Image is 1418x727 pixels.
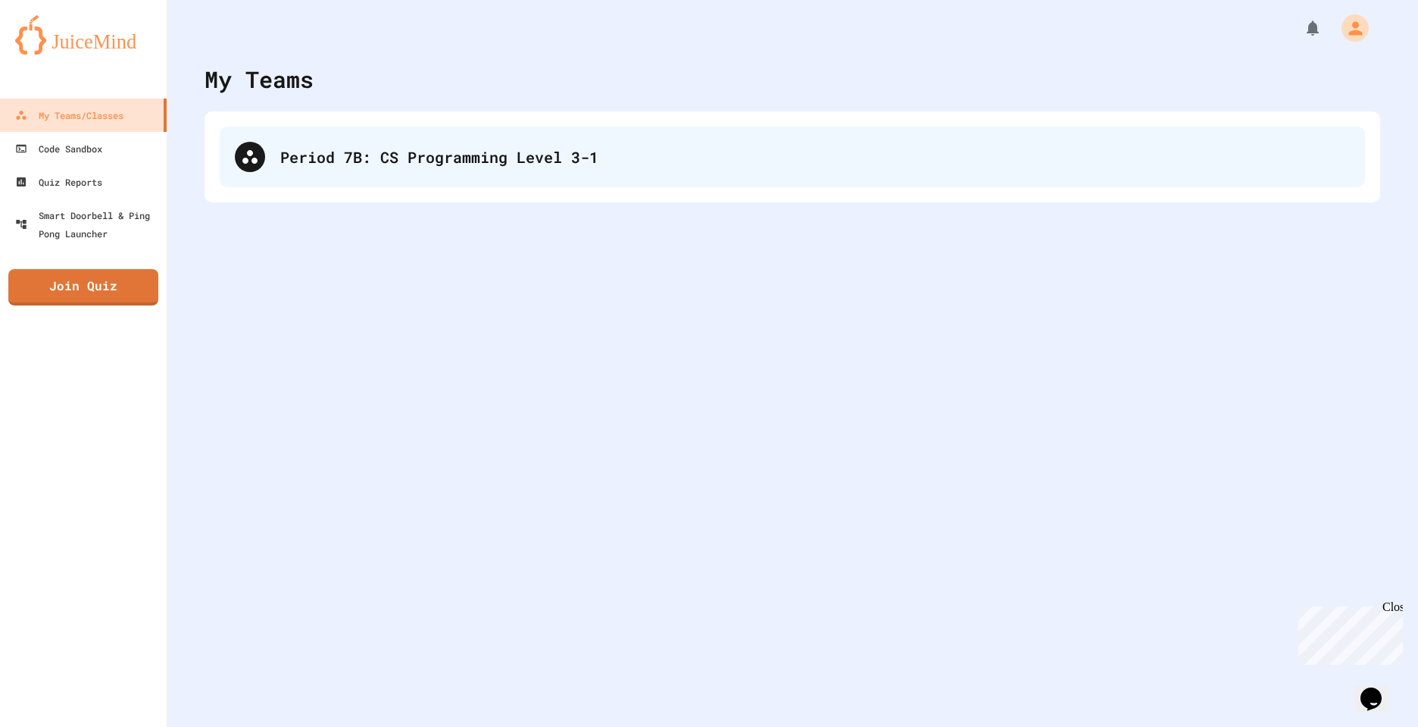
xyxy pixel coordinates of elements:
div: Code Sandbox [15,139,102,158]
div: My Teams [205,62,314,96]
div: My Account [1326,11,1373,45]
div: Period 7B: CS Programming Level 3-1 [220,127,1365,187]
img: logo-orange.svg [15,15,151,55]
div: Quiz Reports [15,173,102,191]
iframe: chat widget [1354,666,1403,712]
div: Smart Doorbell & Ping Pong Launcher [15,206,161,243]
a: Join Quiz [8,269,158,306]
div: Chat with us now!Close [6,6,105,96]
iframe: chat widget [1292,600,1403,665]
div: My Teams/Classes [15,106,123,124]
div: Period 7B: CS Programming Level 3-1 [280,146,1350,168]
div: My Notifications [1276,15,1326,41]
